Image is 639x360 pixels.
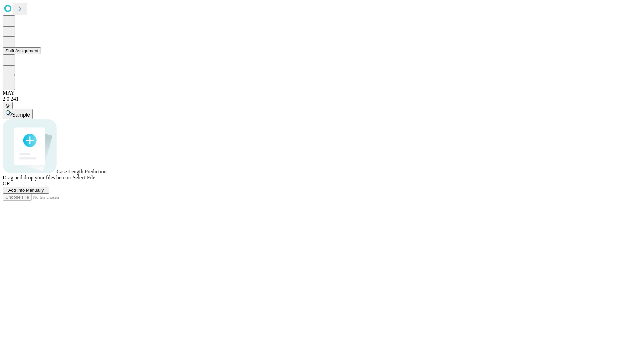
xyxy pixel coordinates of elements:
[3,109,33,119] button: Sample
[73,175,95,180] span: Select File
[5,103,10,108] span: @
[3,175,71,180] span: Drag and drop your files here or
[57,169,106,174] span: Case Length Prediction
[3,181,10,186] span: OR
[3,102,13,109] button: @
[3,90,636,96] div: MAY
[12,112,30,118] span: Sample
[8,188,44,193] span: Add Info Manually
[3,96,636,102] div: 2.0.241
[3,187,49,194] button: Add Info Manually
[3,47,41,54] button: Shift Assignment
